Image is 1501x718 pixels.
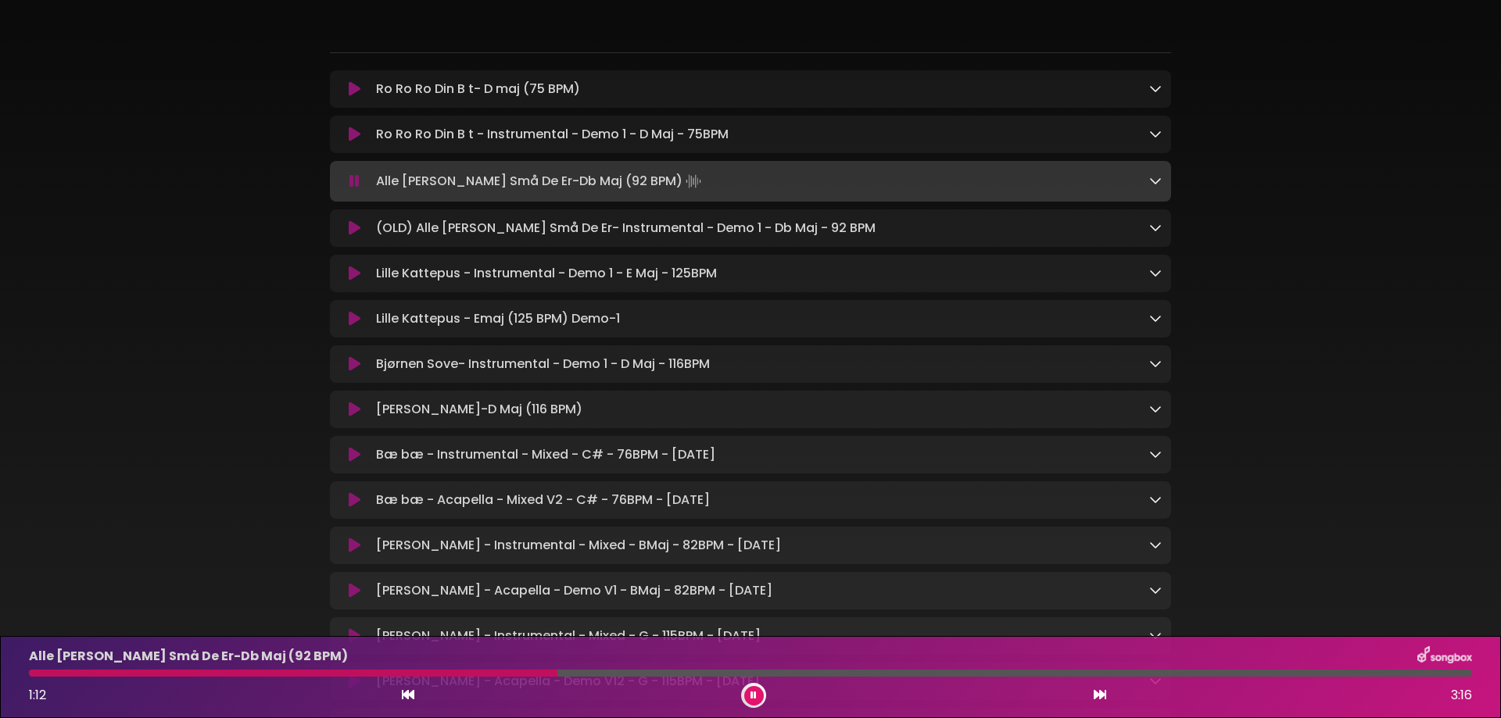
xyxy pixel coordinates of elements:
p: [PERSON_NAME] - Instrumental - Mixed - BMaj - 82BPM - [DATE] [376,536,781,555]
p: Ro Ro Ro Din B t - Instrumental - Demo 1 - D Maj - 75BPM [376,125,729,144]
p: Lille Kattepus - Instrumental - Demo 1 - E Maj - 125BPM [376,264,717,283]
p: Bjørnen Sove- Instrumental - Demo 1 - D Maj - 116BPM [376,355,710,373]
p: Ro Ro Ro Din B t- D maj (75 BPM) [376,80,580,98]
p: [PERSON_NAME]-D Maj (116 BPM) [376,400,582,419]
p: Bæ bæ - Instrumental - Mixed - C# - 76BPM - [DATE] [376,445,715,464]
p: [PERSON_NAME] - Acapella - Demo V1 - BMaj - 82BPM - [DATE] [376,581,772,600]
p: Alle [PERSON_NAME] Små De Er-Db Maj (92 BPM) [376,170,704,192]
img: songbox-logo-white.png [1417,646,1472,666]
img: waveform4.gif [682,170,704,192]
p: [PERSON_NAME] - Instrumental - Mixed - G - 115BPM - [DATE] [376,627,761,645]
p: Lille Kattepus - Emaj (125 BPM) Demo-1 [376,309,620,328]
p: Alle [PERSON_NAME] Små De Er-Db Maj (92 BPM) [29,647,348,666]
span: 1:12 [29,686,46,704]
p: Bæ bæ - Acapella - Mixed V2 - C# - 76BPM - [DATE] [376,491,710,509]
p: (OLD) Alle [PERSON_NAME] Små De Er- Instrumental - Demo 1 - Db Maj - 92 BPM [376,219,876,238]
span: 3:16 [1451,686,1472,705]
